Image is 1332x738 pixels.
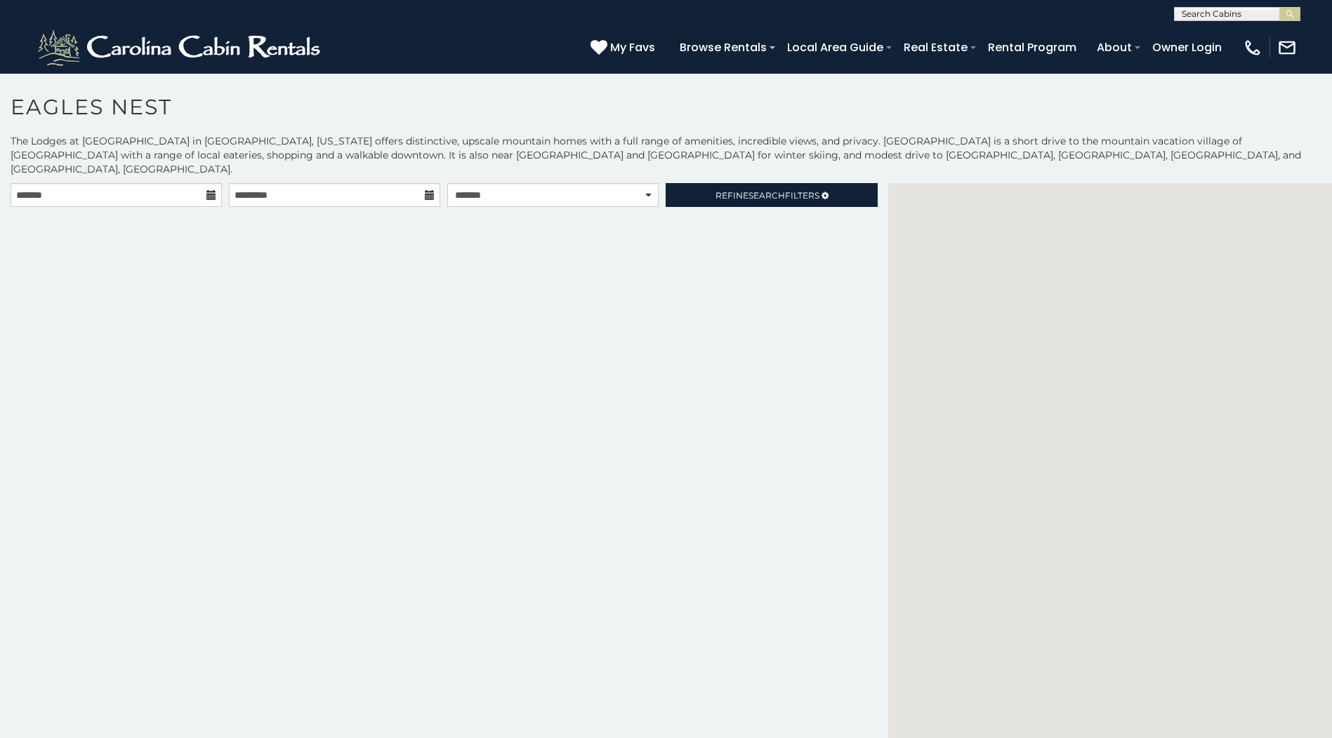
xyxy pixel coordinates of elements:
[1090,35,1139,60] a: About
[897,35,975,60] a: Real Estate
[673,35,774,60] a: Browse Rentals
[591,39,659,57] a: My Favs
[666,183,877,207] a: RefineSearchFilters
[1145,35,1229,60] a: Owner Login
[35,27,327,69] img: White-1-2.png
[749,190,785,201] span: Search
[1243,38,1262,58] img: phone-regular-white.png
[981,35,1083,60] a: Rental Program
[1277,38,1297,58] img: mail-regular-white.png
[716,190,819,201] span: Refine Filters
[780,35,890,60] a: Local Area Guide
[610,39,655,56] span: My Favs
